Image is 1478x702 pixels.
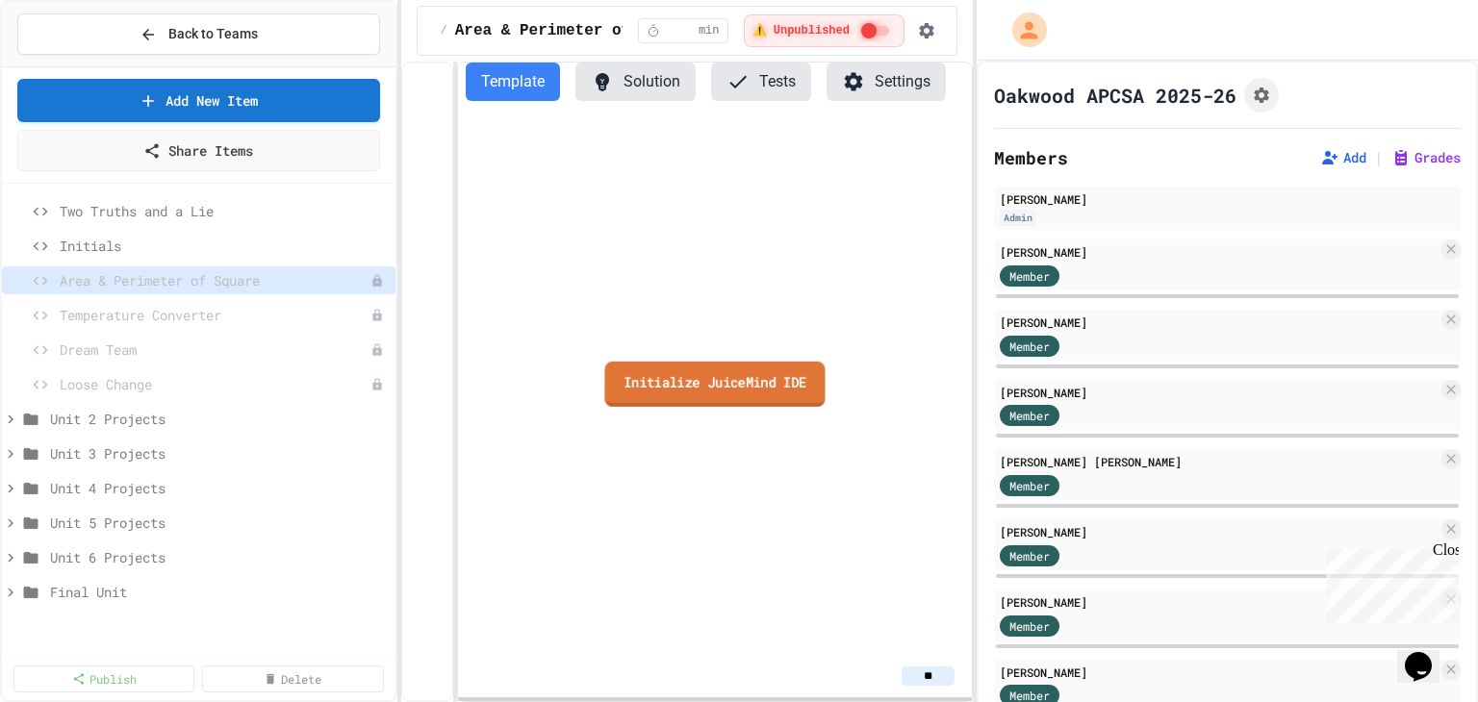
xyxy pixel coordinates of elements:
div: ⚠️ Students cannot see this content! Click the toggle to publish it and make it visible to your c... [743,14,905,47]
span: Member [1009,267,1050,285]
div: Unpublished [370,378,384,391]
span: ⚠️ Unpublished [752,23,849,38]
a: Initialize JuiceMind IDE [604,361,825,406]
a: Share Items [17,130,380,171]
button: Grades [1391,148,1461,167]
span: Member [1009,338,1050,355]
button: Back to Teams [17,13,380,55]
div: [PERSON_NAME] [1000,190,1455,208]
span: min [699,23,720,38]
button: Tests [711,63,811,101]
button: Assignment Settings [1244,78,1279,113]
a: Publish [13,665,194,692]
span: Back to Teams [168,24,258,44]
h1: Oakwood APCSA 2025-26 [994,82,1236,109]
div: [PERSON_NAME] [1000,313,1438,331]
button: Add [1320,148,1366,167]
div: [PERSON_NAME] [PERSON_NAME] [1000,453,1438,470]
div: My Account [992,8,1052,52]
span: Final Unit [50,582,388,602]
span: Member [1009,547,1050,564]
div: [PERSON_NAME] [1000,593,1438,611]
div: Unpublished [370,309,384,322]
div: [PERSON_NAME] [1000,384,1438,401]
span: Dream Team [60,339,370,360]
span: Unit 4 Projects [50,478,388,498]
span: Initials [60,236,388,256]
span: / [441,23,447,38]
div: Unpublished [370,274,384,288]
div: Unpublished [370,343,384,357]
span: Unit 6 Projects [50,547,388,567]
button: Solution [575,63,696,101]
span: Member [1009,617,1050,635]
span: Unit 3 Projects [50,443,388,464]
span: Area & Perimeter of Square [60,270,370,290]
iframe: chat widget [1318,541,1459,623]
button: Template [466,63,560,101]
div: Admin [1000,210,1036,226]
h2: Members [994,144,1068,171]
span: Area & Perimeter of Square [455,19,696,42]
div: [PERSON_NAME] [1000,523,1438,540]
button: Settings [827,63,946,101]
span: Loose Change [60,374,370,394]
div: [PERSON_NAME] [1000,243,1438,261]
a: Add New Item [17,79,380,122]
span: | [1374,146,1384,169]
div: Chat with us now!Close [8,8,133,122]
div: [PERSON_NAME] [1000,664,1438,681]
a: Delete [202,665,383,692]
span: Temperature Converter [60,305,370,325]
span: Unit 2 Projects [50,409,388,429]
span: Unit 5 Projects [50,513,388,533]
span: Member [1009,407,1050,424]
span: Member [1009,477,1050,494]
iframe: chat widget [1397,625,1459,683]
span: Two Truths and a Lie [60,201,388,221]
